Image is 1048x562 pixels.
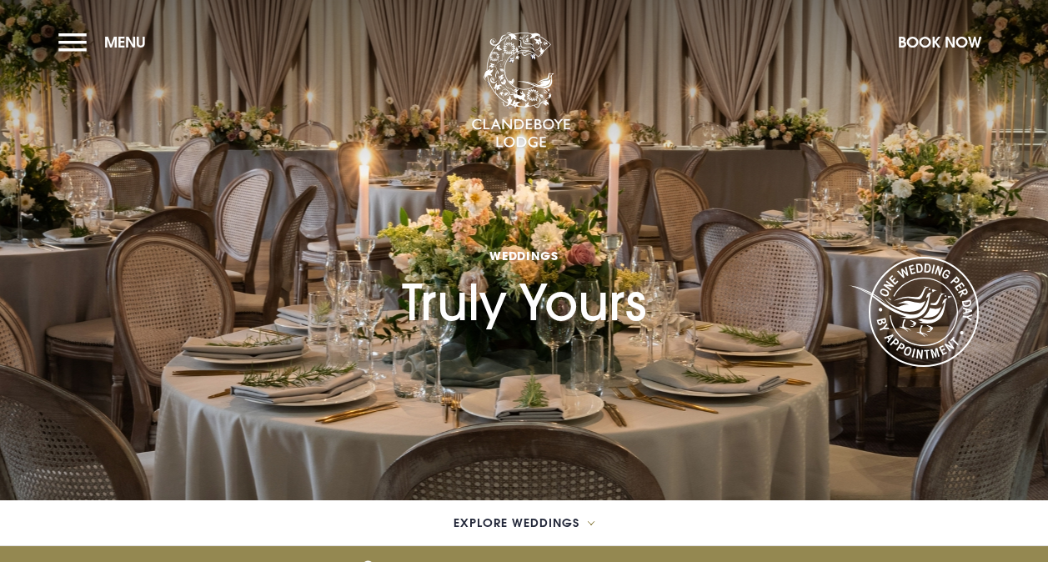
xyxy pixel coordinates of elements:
[402,177,646,331] h1: Truly Yours
[104,33,146,52] span: Menu
[890,24,990,60] button: Book Now
[454,517,579,529] span: Explore Weddings
[58,24,154,60] button: Menu
[471,33,571,149] img: Clandeboye Lodge
[402,248,646,263] span: Weddings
